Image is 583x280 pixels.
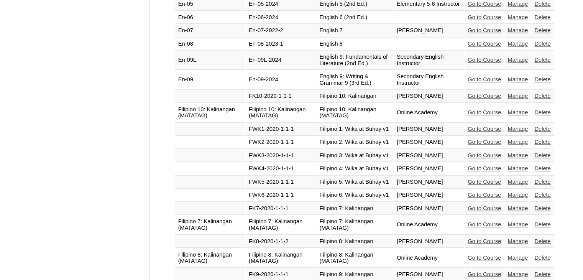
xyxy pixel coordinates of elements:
td: En-06 [175,11,245,24]
td: [PERSON_NAME] [394,162,464,175]
td: Filipino 1: Wika at Buhay v1 [316,123,393,136]
a: Delete [534,152,550,158]
td: English 7 [316,24,393,37]
a: Go to Course [468,221,501,227]
a: Delete [534,254,550,260]
a: Delete [534,271,550,277]
a: Go to Course [468,165,501,171]
a: Manage [507,271,528,277]
a: Manage [507,254,528,260]
a: Delete [534,1,550,7]
a: Manage [507,165,528,171]
a: Go to Course [468,139,501,145]
td: English 9: Fundamentals of Literature (2nd Ed.) [316,51,393,70]
a: Manage [507,205,528,211]
td: En-09L [175,51,245,70]
td: [PERSON_NAME] [394,24,464,37]
a: Delete [534,192,550,198]
a: Go to Course [468,93,501,99]
a: Delete [534,57,550,63]
a: Manage [507,27,528,33]
a: Manage [507,139,528,145]
a: Delete [534,221,550,227]
td: En-07 [175,24,245,37]
td: FWK3-2020-1-1-1 [246,149,316,162]
td: Filipino 3: Wika at Buhay v1 [316,149,393,162]
td: Online Academy [394,215,464,234]
td: FWK5-2020-1-1-1 [246,176,316,189]
td: Filipino 10: Kalinangan (MATATAG) [246,103,316,122]
a: Manage [507,152,528,158]
a: Delete [534,109,550,115]
a: Delete [534,14,550,20]
a: Manage [507,126,528,132]
a: Delete [534,76,550,82]
a: Delete [534,126,550,132]
td: FK8-2020-1-1-2 [246,235,316,248]
td: En-06-2024 [246,11,316,24]
a: Delete [534,238,550,244]
td: En-09 [175,70,245,89]
td: Online Academy [394,103,464,122]
td: [PERSON_NAME] [394,90,464,103]
a: Go to Course [468,205,501,211]
td: FWK6-2020-1-1-1 [246,189,316,202]
a: Go to Course [468,1,501,7]
td: En-07-2022-2 [246,24,316,37]
td: Filipino 6: Wika at Buhay v1 [316,189,393,202]
a: Go to Course [468,27,501,33]
a: Delete [534,179,550,185]
td: Filipino 8: Kalinangan (MATATAG) [316,248,393,267]
td: [PERSON_NAME] [394,136,464,149]
td: [PERSON_NAME] [394,149,464,162]
a: Go to Course [468,271,501,277]
a: Go to Course [468,57,501,63]
td: English 8 [316,38,393,51]
td: Filipino 7: Kalinangan (MATATAG) [316,215,393,234]
a: Go to Course [468,238,501,244]
td: FK10-2020-1-1-1 [246,90,316,103]
a: Go to Course [468,41,501,47]
a: Manage [507,1,528,7]
td: Filipino 5: Wika at Buhay v1 [316,176,393,189]
td: [PERSON_NAME] [394,235,464,248]
td: FWK1-2020-1-1-1 [246,123,316,136]
td: Secondary English Instructor [394,70,464,89]
td: En-09L-2024 [246,51,316,70]
td: Filipino 10: Kalinangan (MATATAG) [175,103,245,122]
a: Manage [507,41,528,47]
a: Manage [507,93,528,99]
td: Filipino 7: Kalinangan (MATATAG) [246,215,316,234]
a: Delete [534,27,550,33]
td: Filipino 8: Kalinangan (MATATAG) [246,248,316,267]
a: Delete [534,139,550,145]
a: Manage [507,109,528,115]
a: Manage [507,57,528,63]
td: [PERSON_NAME] [394,176,464,189]
a: Manage [507,179,528,185]
td: FWK4-2020-1-1-1 [246,162,316,175]
a: Go to Course [468,14,501,20]
a: Go to Course [468,126,501,132]
td: FK7-2020-1-1-1 [246,202,316,215]
td: Filipino 10: Kalinangan [316,90,393,103]
td: Filipino 7: Kalinangan (MATATAG) [175,215,245,234]
a: Go to Course [468,192,501,198]
td: FWK2-2020-1-1-1 [246,136,316,149]
td: Filipino 8: Kalinangan [316,235,393,248]
td: [PERSON_NAME] [394,123,464,136]
td: English 9: Writing & Grammar 9 (3rd Ed.) [316,70,393,89]
a: Manage [507,192,528,198]
td: En-09-2024 [246,70,316,89]
td: Secondary English Instructor [394,51,464,70]
td: [PERSON_NAME] [394,202,464,215]
td: English 6 (2nd Ed.) [316,11,393,24]
a: Delete [534,205,550,211]
a: Delete [534,41,550,47]
a: Go to Course [468,254,501,260]
a: Manage [507,221,528,227]
td: [PERSON_NAME] [394,189,464,202]
td: Filipino 4: Wika at Buhay v1 [316,162,393,175]
td: En-08-2023-1 [246,38,316,51]
td: Filipino 2: Wika at Buhay v1 [316,136,393,149]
